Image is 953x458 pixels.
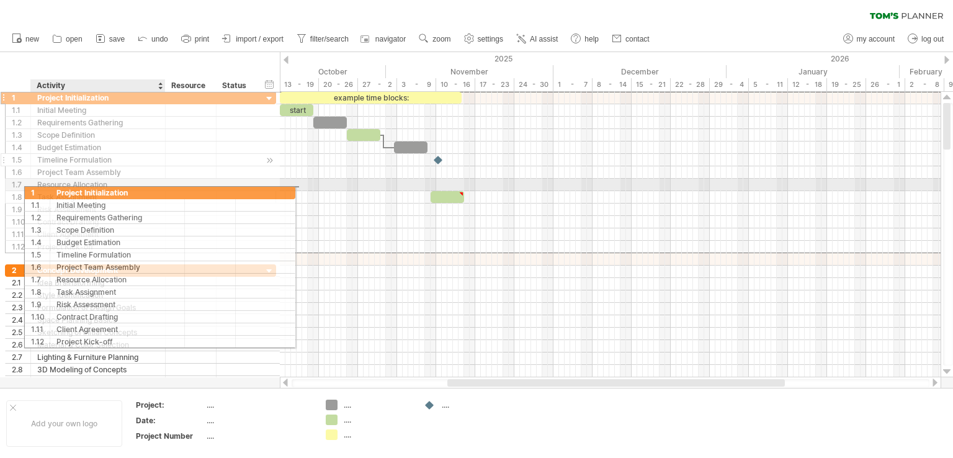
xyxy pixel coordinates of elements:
span: settings [478,35,503,43]
a: print [178,31,213,47]
span: import / export [236,35,284,43]
a: open [49,31,86,47]
div: 27 - 2 [358,78,397,91]
div: 1.12 [12,241,30,253]
div: 1.3 [12,129,30,141]
div: 2.1 [12,277,30,289]
div: 19 - 25 [827,78,866,91]
div: start [280,104,313,116]
div: Add your own logo [6,400,122,447]
div: Status [222,79,249,92]
div: 1.6 [12,166,30,178]
a: contact [609,31,653,47]
span: undo [151,35,168,43]
div: .... [207,415,311,426]
div: 26 - 1 [866,78,905,91]
span: new [25,35,39,43]
div: Activity [37,79,158,92]
a: my account [840,31,898,47]
div: Formulation of Design Goals [37,302,159,313]
div: 2.6 [12,339,30,351]
div: 1.1 [12,104,30,116]
div: 1.7 [12,179,30,191]
div: 1 - 7 [553,78,593,91]
div: Style Identification [37,289,159,301]
a: new [9,31,43,47]
div: Contract Drafting [37,216,159,228]
div: Design Review [37,376,159,388]
div: 15 - 21 [632,78,671,91]
a: settings [461,31,507,47]
div: 24 - 30 [514,78,553,91]
div: Project Team Assembly [37,166,159,178]
a: zoom [416,31,454,47]
div: .... [207,431,311,441]
div: Initial Meeting [37,104,159,116]
div: Concept Development [37,264,159,276]
span: log out [921,35,944,43]
div: 20 - 26 [319,78,358,91]
div: 22 - 28 [671,78,710,91]
span: print [195,35,209,43]
div: January 2026 [727,65,900,78]
div: Idea Brainstorming [37,277,159,289]
div: December 2025 [553,65,727,78]
div: 3 - 9 [397,78,436,91]
a: navigator [359,31,409,47]
div: 2 [12,264,30,276]
div: November 2025 [386,65,553,78]
div: 2.7 [12,351,30,363]
div: 13 - 19 [280,78,319,91]
div: 12 - 18 [788,78,827,91]
div: 2.3 [12,302,30,313]
span: help [584,35,599,43]
div: Lighting & Furniture Planning [37,351,159,363]
span: filter/search [310,35,349,43]
span: navigator [375,35,406,43]
div: Resource Allocation [37,179,159,191]
div: 1 [12,92,30,104]
div: .... [344,429,411,440]
div: 1.11 [12,228,30,240]
div: Requirements Gathering [37,117,159,128]
div: 10 - 16 [436,78,475,91]
div: .... [344,400,411,410]
span: AI assist [530,35,558,43]
div: Scope Definition [37,129,159,141]
div: October 2025 [213,65,386,78]
span: contact [625,35,650,43]
div: Task Assignment [37,191,159,203]
a: help [568,31,602,47]
div: 17 - 23 [475,78,514,91]
div: 1.2 [12,117,30,128]
div: Project Number [136,431,204,441]
div: 1.4 [12,141,30,153]
div: Client Agreement [37,228,159,240]
a: AI assist [513,31,562,47]
div: Sketching of Initial Concepts [37,326,159,338]
div: 2.2 [12,289,30,301]
div: 29 - 4 [710,78,749,91]
div: 1.8 [12,191,30,203]
div: Project Initialization [37,92,159,104]
span: my account [857,35,895,43]
div: 2.4 [12,314,30,326]
div: .... [442,400,509,410]
div: 1.5 [12,154,30,166]
div: 2.5 [12,326,30,338]
a: import / export [219,31,287,47]
div: 5 - 11 [749,78,788,91]
div: 2.8 [12,364,30,375]
div: .... [344,415,411,425]
div: Timeline Formulation [37,154,159,166]
div: 1.10 [12,216,30,228]
div: .... [207,400,311,410]
a: save [92,31,128,47]
div: Date: [136,415,204,426]
div: 2.9 [12,376,30,388]
span: save [109,35,125,43]
a: filter/search [293,31,352,47]
a: undo [135,31,172,47]
span: zoom [432,35,450,43]
div: Budget Estimation [37,141,159,153]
